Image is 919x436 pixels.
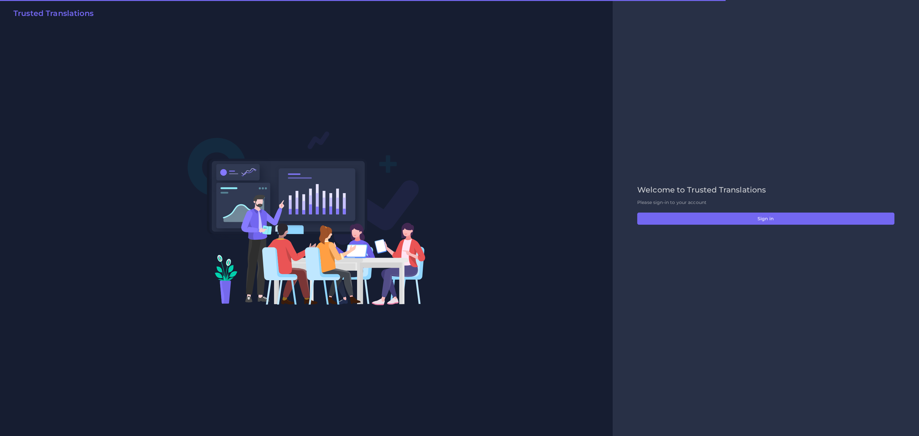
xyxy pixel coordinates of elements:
[637,213,894,225] button: Sign in
[9,9,93,20] a: Trusted Translations
[637,185,894,195] h2: Welcome to Trusted Translations
[187,131,426,305] img: Login V2
[13,9,93,18] h2: Trusted Translations
[637,199,894,206] p: Please sign-in to your account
